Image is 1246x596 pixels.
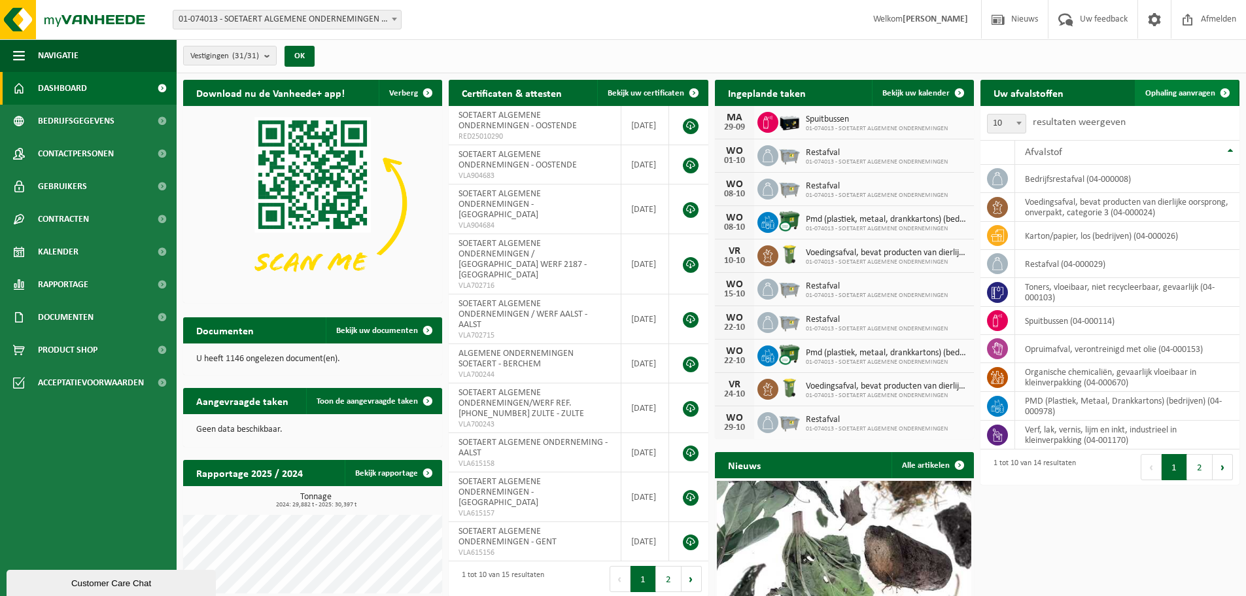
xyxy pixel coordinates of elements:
[459,419,611,430] span: VLA700243
[778,243,801,266] img: WB-0140-HPE-GN-50
[183,317,267,343] h2: Documenten
[980,80,1077,105] h2: Uw afvalstoffen
[183,388,302,413] h2: Aangevraagde taken
[987,453,1076,482] div: 1 tot 10 van 14 resultaten
[872,80,973,106] a: Bekijk uw kalender
[459,171,611,181] span: VLA904683
[656,566,682,592] button: 2
[682,566,702,592] button: Next
[715,452,774,478] h2: Nieuws
[882,89,950,97] span: Bekijk uw kalender
[988,114,1026,133] span: 10
[903,14,968,24] strong: [PERSON_NAME]
[721,313,748,323] div: WO
[806,325,948,333] span: 01-074013 - SOETAERT ALGEMENE ONDERNEMINGEN
[459,131,611,142] span: RED25010290
[806,258,967,266] span: 01-074013 - SOETAERT ALGEMENE ONDERNEMINGEN
[190,502,442,508] span: 2024: 29,882 t - 2025: 30,397 t
[1015,392,1239,421] td: PMD (Plastiek, Metaal, Drankkartons) (bedrijven) (04-000978)
[459,281,611,291] span: VLA702716
[721,113,748,123] div: MA
[455,565,544,593] div: 1 tot 10 van 15 resultaten
[183,460,316,485] h2: Rapportage 2025 / 2024
[326,317,441,343] a: Bekijk uw documenten
[38,236,78,268] span: Kalender
[715,80,819,105] h2: Ingeplande taken
[1015,165,1239,193] td: bedrijfsrestafval (04-000008)
[621,383,670,433] td: [DATE]
[1033,117,1126,128] label: resultaten weergeven
[778,110,801,132] img: PB-LB-0680-HPE-BK-11
[806,215,967,225] span: Pmd (plastiek, metaal, drankkartons) (bedrijven)
[806,292,948,300] span: 01-074013 - SOETAERT ALGEMENE ONDERNEMINGEN
[38,334,97,366] span: Product Shop
[721,213,748,223] div: WO
[721,123,748,132] div: 29-09
[38,203,89,236] span: Contracten
[1015,278,1239,307] td: toners, vloeibaar, niet recycleerbaar, gevaarlijk (04-000103)
[806,281,948,292] span: Restafval
[379,80,441,106] button: Verberg
[1015,307,1239,335] td: spuitbussen (04-000114)
[806,248,967,258] span: Voedingsafval, bevat producten van dierlijke oorsprong, onverpakt, categorie 3
[721,179,748,190] div: WO
[190,46,259,66] span: Vestigingen
[1162,454,1187,480] button: 1
[721,223,748,232] div: 08-10
[891,452,973,478] a: Alle artikelen
[778,210,801,232] img: WB-1100-CU
[459,548,611,558] span: VLA615156
[449,80,575,105] h2: Certificaten & attesten
[778,343,801,366] img: WB-1100-CU
[621,184,670,234] td: [DATE]
[1187,454,1213,480] button: 2
[1015,421,1239,449] td: verf, lak, vernis, lijm en inkt, industrieel in kleinverpakking (04-001170)
[1015,193,1239,222] td: voedingsafval, bevat producten van dierlijke oorsprong, onverpakt, categorie 3 (04-000024)
[196,425,429,434] p: Geen data beschikbaar.
[778,277,801,299] img: WB-2500-GAL-GY-01
[806,381,967,392] span: Voedingsafval, bevat producten van dierlijke oorsprong, onverpakt, categorie 3
[1015,363,1239,392] td: organische chemicaliën, gevaarlijk vloeibaar in kleinverpakking (04-000670)
[459,111,577,131] span: SOETAERT ALGEMENE ONDERNEMINGEN - OOSTENDE
[459,459,611,469] span: VLA615158
[721,346,748,357] div: WO
[183,46,277,65] button: Vestigingen(31/31)
[721,390,748,399] div: 24-10
[459,527,557,547] span: SOETAERT ALGEMENE ONDERNEMINGEN - GENT
[631,566,656,592] button: 1
[987,114,1026,133] span: 10
[778,410,801,432] img: WB-2500-GAL-GY-01
[1145,89,1215,97] span: Ophaling aanvragen
[597,80,707,106] a: Bekijk uw certificaten
[459,189,541,220] span: SOETAERT ALGEMENE ONDERNEMINGEN - [GEOGRAPHIC_DATA]
[345,460,441,486] a: Bekijk rapportage
[317,397,418,406] span: Toon de aangevraagde taken
[806,392,967,400] span: 01-074013 - SOETAERT ALGEMENE ONDERNEMINGEN
[621,106,670,145] td: [DATE]
[306,388,441,414] a: Toon de aangevraagde taken
[38,137,114,170] span: Contactpersonen
[285,46,315,67] button: OK
[232,52,259,60] count: (31/31)
[806,425,948,433] span: 01-074013 - SOETAERT ALGEMENE ONDERNEMINGEN
[621,234,670,294] td: [DATE]
[778,143,801,166] img: WB-2500-GAL-GY-01
[721,379,748,390] div: VR
[1015,222,1239,250] td: karton/papier, los (bedrijven) (04-000026)
[721,413,748,423] div: WO
[621,522,670,561] td: [DATE]
[721,156,748,166] div: 01-10
[806,181,948,192] span: Restafval
[608,89,684,97] span: Bekijk uw certificaten
[459,388,584,419] span: SOETAERT ALGEMENE ONDERNEMINGEN/WERF REF.[PHONE_NUMBER] ZULTE - ZULTE
[806,114,948,125] span: Spuitbussen
[806,192,948,200] span: 01-074013 - SOETAERT ALGEMENE ONDERNEMINGEN
[806,348,967,359] span: Pmd (plastiek, metaal, drankkartons) (bedrijven)
[721,290,748,299] div: 15-10
[459,508,611,519] span: VLA615157
[196,355,429,364] p: U heeft 1146 ongelezen document(en).
[621,145,670,184] td: [DATE]
[459,239,587,280] span: SOETAERT ALGEMENE ONDERNEMINGEN / [GEOGRAPHIC_DATA] WERF 2187 - [GEOGRAPHIC_DATA]
[459,150,577,170] span: SOETAERT ALGEMENE ONDERNEMINGEN - OOSTENDE
[721,323,748,332] div: 22-10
